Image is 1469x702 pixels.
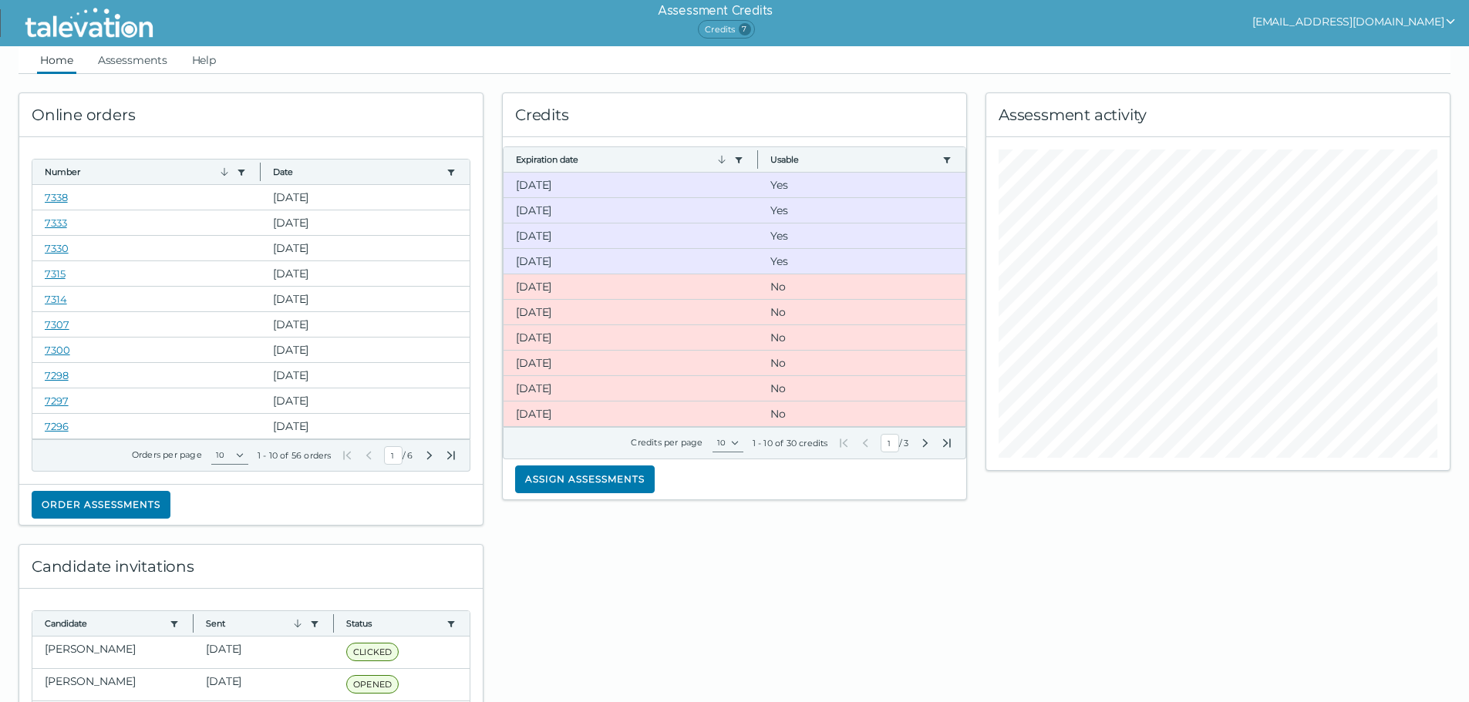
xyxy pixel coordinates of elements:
[758,300,965,324] clr-dg-cell: No
[504,223,758,248] clr-dg-cell: [DATE]
[45,395,69,407] a: 7297
[188,606,198,640] button: Column resize handle
[45,369,69,381] a: 7298
[261,338,470,362] clr-dg-cell: [DATE]
[504,376,758,401] clr-dg-cell: [DATE]
[504,300,758,324] clr-dg-cell: [DATE]
[45,217,67,229] a: 7333
[758,325,965,350] clr-dg-cell: No
[758,198,965,223] clr-dg-cell: Yes
[758,376,965,401] clr-dg-cell: No
[45,293,67,305] a: 7314
[261,261,470,286] clr-dg-cell: [DATE]
[346,617,440,630] button: Status
[261,236,470,260] clr-dg-cell: [DATE]
[881,434,899,452] input: Current Page
[206,617,304,630] button: Sent
[32,637,194,668] clr-dg-cell: [PERSON_NAME]
[189,46,220,74] a: Help
[758,274,965,299] clr-dg-cell: No
[132,449,202,460] label: Orders per page
[504,401,758,426] clr-dg-cell: [DATE]
[758,173,965,197] clr-dg-cell: Yes
[45,318,69,331] a: 7307
[45,242,69,254] a: 7330
[631,437,702,448] label: Credits per page
[261,363,470,388] clr-dg-cell: [DATE]
[919,437,932,449] button: Next Page
[859,437,871,449] button: Previous Page
[45,617,163,630] button: Candidate
[45,344,70,356] a: 7300
[986,93,1450,137] div: Assessment activity
[515,465,655,493] button: Assign assessments
[504,173,758,197] clr-dg-cell: [DATE]
[758,249,965,274] clr-dg-cell: Yes
[19,93,483,137] div: Online orders
[837,437,850,449] button: First Page
[261,287,470,311] clr-dg-cell: [DATE]
[758,401,965,426] clr-dg-cell: No
[406,449,414,462] span: Total Pages
[194,637,334,668] clr-dg-cell: [DATE]
[504,249,758,274] clr-dg-cell: [DATE]
[261,388,470,413] clr-dg-cell: [DATE]
[504,351,758,375] clr-dg-cell: [DATE]
[194,669,334,700] clr-dg-cell: [DATE]
[504,198,758,223] clr-dg-cell: [DATE]
[45,166,231,178] button: Number
[504,274,758,299] clr-dg-cell: [DATE]
[261,185,470,210] clr-dg-cell: [DATE]
[45,267,66,280] a: 7315
[45,191,68,203] a: 7338
[445,449,457,462] button: Last Page
[902,437,910,449] span: Total Pages
[753,437,828,449] div: 1 - 10 of 30 credits
[362,449,375,462] button: Previous Page
[341,446,457,465] div: /
[941,437,953,449] button: Last Page
[739,23,751,35] span: 7
[329,606,339,640] button: Column resize handle
[503,93,966,137] div: Credits
[423,449,436,462] button: Next Page
[37,46,76,74] a: Home
[346,643,399,661] span: CLICKED
[19,545,483,589] div: Candidate invitations
[837,434,953,452] div: /
[261,414,470,438] clr-dg-cell: [DATE]
[95,46,170,74] a: Assessments
[261,312,470,337] clr-dg-cell: [DATE]
[255,155,265,188] button: Column resize handle
[19,4,160,42] img: Talevation_Logo_Transparent_white.png
[384,446,403,465] input: Current Page
[658,2,773,20] h6: Assessment Credits
[758,223,965,248] clr-dg-cell: Yes
[516,153,728,166] button: Expiration date
[258,449,332,462] div: 1 - 10 of 56 orders
[341,449,353,462] button: First Page
[698,20,754,39] span: Credits
[753,143,763,176] button: Column resize handle
[273,166,440,178] button: Date
[45,420,69,432] a: 7296
[770,153,936,166] button: Usable
[32,669,194,700] clr-dg-cell: [PERSON_NAME]
[261,210,470,235] clr-dg-cell: [DATE]
[32,491,170,519] button: Order assessments
[758,351,965,375] clr-dg-cell: No
[1252,12,1457,31] button: show user actions
[346,675,399,694] span: OPENED
[504,325,758,350] clr-dg-cell: [DATE]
